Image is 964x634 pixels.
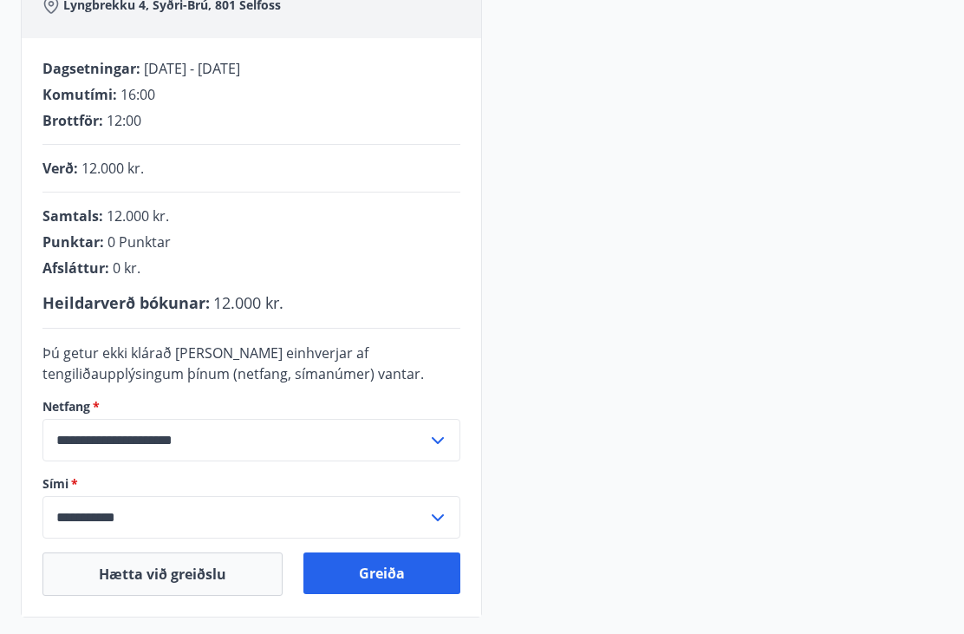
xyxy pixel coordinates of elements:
label: Netfang [42,398,460,415]
span: Samtals : [42,206,103,225]
button: Hætta við greiðslu [42,552,283,596]
span: Þú getur ekki klárað [PERSON_NAME] einhverjar af tengiliðaupplýsingum þínum (netfang, símanúmer) ... [42,343,424,383]
span: [DATE] - [DATE] [144,59,240,78]
span: 0 kr. [113,258,140,278]
span: Dagsetningar : [42,59,140,78]
span: 12.000 kr. [81,159,144,178]
span: 16:00 [120,85,155,104]
span: Heildarverð bókunar : [42,292,210,313]
span: Afsláttur : [42,258,109,278]
span: Punktar : [42,232,104,252]
span: 12:00 [107,111,141,130]
span: Komutími : [42,85,117,104]
label: Sími [42,475,460,493]
button: Greiða [303,552,460,594]
span: Verð : [42,159,78,178]
span: Brottför : [42,111,103,130]
span: 0 Punktar [107,232,171,252]
span: 12.000 kr. [213,292,283,313]
span: 12.000 kr. [107,206,169,225]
